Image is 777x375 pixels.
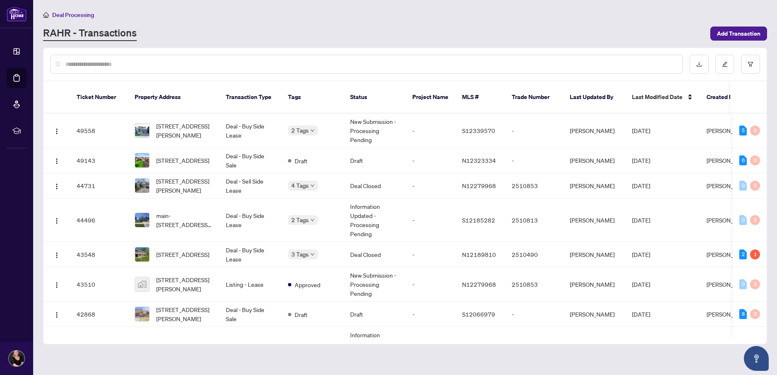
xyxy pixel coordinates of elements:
span: [PERSON_NAME] [707,310,751,318]
td: Deal - Buy Side Sale [219,302,281,327]
button: download [690,55,709,74]
img: thumbnail-img [135,213,149,227]
td: Deal - Sell Side Lease [219,173,281,198]
td: New Submission - Processing Pending [344,267,406,302]
span: [STREET_ADDRESS] [156,250,209,259]
td: [PERSON_NAME] [563,302,625,327]
div: 0 [739,181,747,191]
a: RAHR - Transactions [43,26,137,41]
td: Listing [219,327,281,370]
td: New Submission - Processing Pending [344,114,406,148]
img: Logo [53,158,60,165]
span: down [310,128,315,133]
div: 0 [750,279,760,289]
td: Deal - Buy Side Lease [219,114,281,148]
td: [PERSON_NAME] [563,242,625,267]
span: [STREET_ADDRESS][PERSON_NAME] [156,275,213,293]
th: Status [344,81,406,114]
span: S12066979 [462,310,495,318]
span: [DATE] [632,127,650,134]
td: Listing - Lease [219,267,281,302]
span: [PERSON_NAME] [707,127,751,134]
div: 1 [750,249,760,259]
td: 44496 [70,198,128,242]
th: Ticket Number [70,81,128,114]
span: N12323334 [462,157,496,164]
button: Logo [50,124,63,137]
div: 5 [739,126,747,135]
td: - [406,173,455,198]
img: Logo [53,252,60,259]
img: thumbnail-img [135,307,149,321]
div: 6 [739,155,747,165]
span: [PERSON_NAME] [707,216,751,224]
span: [PERSON_NAME] [707,157,751,164]
button: Add Transaction [710,27,767,41]
td: Information Updated - Processing Pending [344,327,406,370]
td: [PERSON_NAME] [563,267,625,302]
td: 2510490 [505,242,563,267]
td: 44731 [70,173,128,198]
th: Transaction Type [219,81,281,114]
img: Profile Icon [9,351,24,366]
th: Project Name [406,81,455,114]
td: Deal - Buy Side Lease [219,198,281,242]
td: 49558 [70,114,128,148]
td: Deal - Buy Side Sale [219,148,281,173]
span: [DATE] [632,281,650,288]
span: Draft [295,156,307,165]
img: thumbnail-img [135,153,149,167]
button: filter [741,55,760,74]
td: [PERSON_NAME] [563,173,625,198]
th: Trade Number [505,81,563,114]
span: 2 Tags [291,126,309,135]
img: logo [7,6,27,22]
span: [DATE] [632,216,650,224]
div: 0 [750,126,760,135]
span: [STREET_ADDRESS][PERSON_NAME] [156,305,213,323]
div: 0 [750,215,760,225]
td: - [505,327,563,370]
span: down [310,218,315,222]
div: 0 [750,309,760,319]
span: S12185282 [462,216,495,224]
span: filter [748,61,753,67]
td: 2510813 [505,198,563,242]
td: - [406,198,455,242]
span: home [43,12,49,18]
span: N12189810 [462,251,496,258]
span: [DATE] [632,182,650,189]
span: [DATE] [632,157,650,164]
img: thumbnail-img [135,277,149,291]
button: Logo [50,213,63,227]
span: [DATE] [632,251,650,258]
div: 0 [739,279,747,289]
img: Logo [53,183,60,190]
td: - [505,114,563,148]
span: Deal Processing [52,11,94,19]
span: [STREET_ADDRESS][PERSON_NAME] [156,177,213,195]
span: download [696,61,702,67]
span: [DATE] [632,310,650,318]
td: 42868 [70,302,128,327]
span: Approved [295,280,320,289]
div: 8 [739,309,747,319]
td: [PERSON_NAME] [563,148,625,173]
span: 3 Tags [291,249,309,259]
img: thumbnail-img [135,179,149,193]
td: Deal Closed [344,242,406,267]
span: [PERSON_NAME] [707,281,751,288]
img: Logo [53,282,60,288]
td: - [406,302,455,327]
td: 2510853 [505,173,563,198]
td: Draft [344,148,406,173]
button: edit [715,55,734,74]
span: [PERSON_NAME] [707,251,751,258]
img: Logo [53,312,60,318]
th: Last Modified Date [625,81,700,114]
td: - [406,267,455,302]
td: 43510 [70,267,128,302]
div: 0 [750,181,760,191]
span: Last Modified Date [632,92,683,102]
th: Last Updated By [563,81,625,114]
